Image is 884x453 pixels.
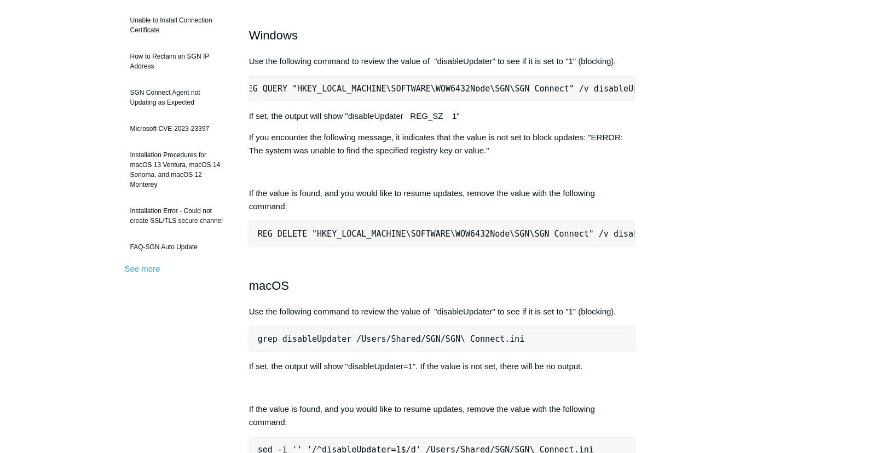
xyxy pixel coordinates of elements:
pre: REG QUERY "HKEY_LOCAL_MACHINE\SOFTWARE\WOW6432Node\SGN\SGN Connect" /v disableUpdater [249,76,635,101]
p: If you encounter the following message, it indicates that the value is not set to block updates: ... [249,131,635,157]
p: If the value is found, and you would like to resume updates, remove the value with the following ... [249,403,635,429]
a: FAQ-SGN Auto Update [125,237,233,257]
h2: Windows [249,26,635,45]
a: SGN Connect Agent not Updating as Expected [125,82,233,113]
p: If set, the output will show "disableUpdater REG_SZ 1" [249,110,635,123]
a: Microsoft CVE-2023-23397 [125,118,233,139]
p: Use the following command to review the value of "disableUpdater" to see if it is set to "1" (blo... [249,305,635,318]
p: Use the following command to review the value of "disableUpdater" to see if it is set to "1" (blo... [249,55,635,68]
a: See more [125,264,160,273]
a: Installation Procedures for macOS 13 Ventura, macOS 14 Sonoma, and macOS 12 Monterey [125,145,233,195]
pre: grep disableUpdater /Users/Shared/SGN/SGN\ Connect.ini [249,326,635,352]
h2: macOS [249,276,635,295]
a: Installation Error - Could not create SSL/TLS secure channel [125,200,233,231]
p: If the value is found, and you would like to resume updates, remove the value with the following ... [249,187,635,213]
a: Unable to Install Connection Certificate [125,10,233,41]
p: If set, the output will show "disableUpdater=1". If the value is not set, there will be no output. [249,360,635,373]
a: How to Reclaim an SGN IP Address [125,46,233,77]
pre: REG DELETE "HKEY_LOCAL_MACHINE\SOFTWARE\WOW6432Node\SGN\SGN Connect" /v disableUpdater /f [249,221,635,246]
